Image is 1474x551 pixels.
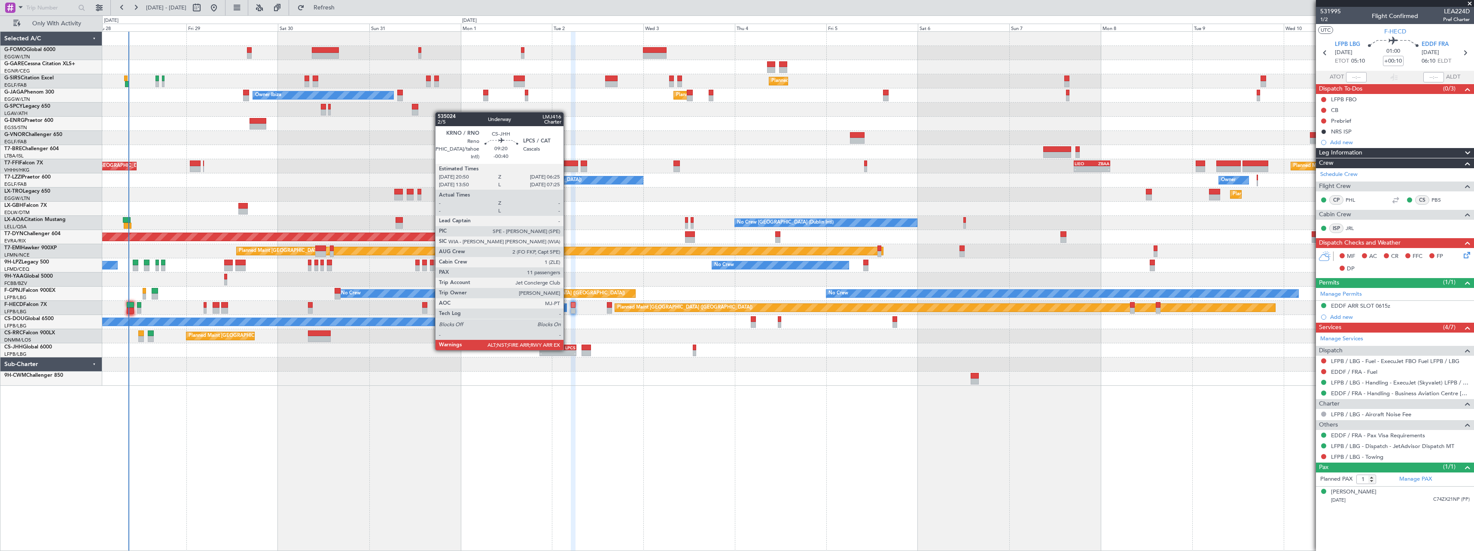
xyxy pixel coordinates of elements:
span: Dispatch Checks and Weather [1319,238,1401,248]
a: G-GARECessna Citation XLS+ [4,61,75,67]
div: ZBAA [1092,161,1110,166]
span: LFPB LBG [1335,40,1360,49]
span: (0/3) [1443,84,1456,93]
span: Flight Crew [1319,182,1351,191]
a: LFPB / LBG - Handling - ExecuJet (Skyvalet) LFPB / LBG [1331,379,1470,386]
span: EDDF FRA [1422,40,1449,49]
a: LFPB/LBG [4,294,27,301]
div: KRNO [540,345,558,350]
a: T7-LZZIPraetor 600 [4,175,51,180]
a: G-SPCYLegacy 650 [4,104,50,109]
span: (1/1) [1443,278,1456,287]
div: - [1075,167,1092,172]
span: F-HECD [1384,27,1406,36]
div: CP [1329,195,1343,205]
span: [DATE] [1335,48,1352,57]
div: Owner [GEOGRAPHIC_DATA] ([GEOGRAPHIC_DATA]) [463,174,582,187]
a: LGAV/ATH [4,110,27,117]
a: EDDF / FRA - Pax Visa Requirements [1331,432,1425,439]
div: EDDF ARR SLOT 0615z [1331,302,1390,309]
span: Cabin Crew [1319,210,1351,220]
a: EGGW/LTN [4,195,30,202]
div: No Crew [GEOGRAPHIC_DATA] (Dublin Intl) [737,216,834,229]
div: Flight Confirmed [1372,12,1418,21]
div: Tue 2 [552,24,643,31]
a: Manage Permits [1320,290,1362,299]
span: Services [1319,323,1341,333]
div: [DATE] [104,17,119,24]
div: Planned Maint [GEOGRAPHIC_DATA] ([GEOGRAPHIC_DATA]) [486,315,621,328]
a: EGLF/FAB [4,82,27,88]
a: LFPB/LBG [4,351,27,357]
a: CS-JHHGlobal 6000 [4,345,52,350]
span: ELDT [1437,57,1451,66]
a: 9H-YAAGlobal 5000 [4,274,53,279]
button: Refresh [293,1,345,15]
span: ETOT [1335,57,1349,66]
a: LX-TROLegacy 650 [4,189,50,194]
span: (1/1) [1443,462,1456,471]
div: Wed 10 [1284,24,1375,31]
span: 05:10 [1351,57,1365,66]
a: EGLF/FAB [4,139,27,145]
input: --:-- [1346,72,1367,82]
label: Planned PAX [1320,475,1352,484]
div: Fri 29 [186,24,278,31]
a: CS-RRCFalcon 900LX [4,330,55,336]
span: LX-GBH [4,203,23,208]
div: [PERSON_NAME] [1331,488,1377,497]
div: Planned Maint [GEOGRAPHIC_DATA] ([GEOGRAPHIC_DATA]) [771,75,907,88]
a: EDDF / FRA - Fuel [1331,368,1377,375]
a: T7-EMIHawker 900XP [4,245,57,251]
span: Dispatch To-Dos [1319,84,1362,94]
span: F-HECD [4,302,23,307]
a: G-SIRSCitation Excel [4,76,54,81]
div: Planned Maint [GEOGRAPHIC_DATA] ([GEOGRAPHIC_DATA]) [676,89,811,102]
div: Fri 5 [826,24,918,31]
span: [DATE] - [DATE] [146,4,186,12]
span: T7-FFI [4,160,19,166]
a: PHL [1346,196,1365,204]
span: G-ENRG [4,118,24,123]
div: - [558,351,576,356]
span: CS-JHH [4,345,23,350]
span: G-SPCY [4,104,23,109]
span: Charter [1319,399,1340,409]
div: [DATE] [462,17,477,24]
div: Add new [1330,139,1470,146]
span: MF [1347,252,1355,261]
a: F-HECDFalcon 7X [4,302,47,307]
a: JRL [1346,224,1365,232]
span: CR [1391,252,1398,261]
a: 9H-CWMChallenger 850 [4,373,63,378]
div: LFPB FBO [1331,96,1357,103]
a: G-ENRGPraetor 600 [4,118,53,123]
span: CS-RRC [4,330,23,336]
a: PBS [1431,196,1451,204]
div: Thu 28 [95,24,186,31]
a: G-VNORChallenger 650 [4,132,62,137]
a: EGGW/LTN [4,54,30,60]
a: EDLW/DTM [4,209,30,216]
div: ISP [1329,224,1343,233]
span: T7-EMI [4,245,21,251]
a: T7-DYNChallenger 604 [4,231,61,236]
a: EGGW/LTN [4,96,30,103]
div: Sat 6 [918,24,1009,31]
span: ATOT [1330,73,1344,82]
div: Planned Maint Dusseldorf [1233,188,1289,201]
a: T7-BREChallenger 604 [4,146,59,151]
div: Planned Maint [GEOGRAPHIC_DATA] ([GEOGRAPHIC_DATA]) [617,301,752,314]
span: Permits [1319,278,1339,288]
span: G-FOMO [4,47,26,52]
a: EDDF / FRA - Handling - Business Aviation Centre [GEOGRAPHIC_DATA] ([PERSON_NAME] Avn) EDDF / FRA [1331,390,1470,397]
div: Add new [1330,313,1470,321]
div: No Crew [828,287,848,300]
a: LTBA/ISL [4,153,24,159]
a: LX-GBHFalcon 7X [4,203,47,208]
a: LFPB / LBG - Aircraft Noise Fee [1331,411,1411,418]
div: No Crew [455,301,475,314]
span: 06:10 [1422,57,1435,66]
span: [DATE] [1331,497,1346,503]
button: Only With Activity [9,17,93,30]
